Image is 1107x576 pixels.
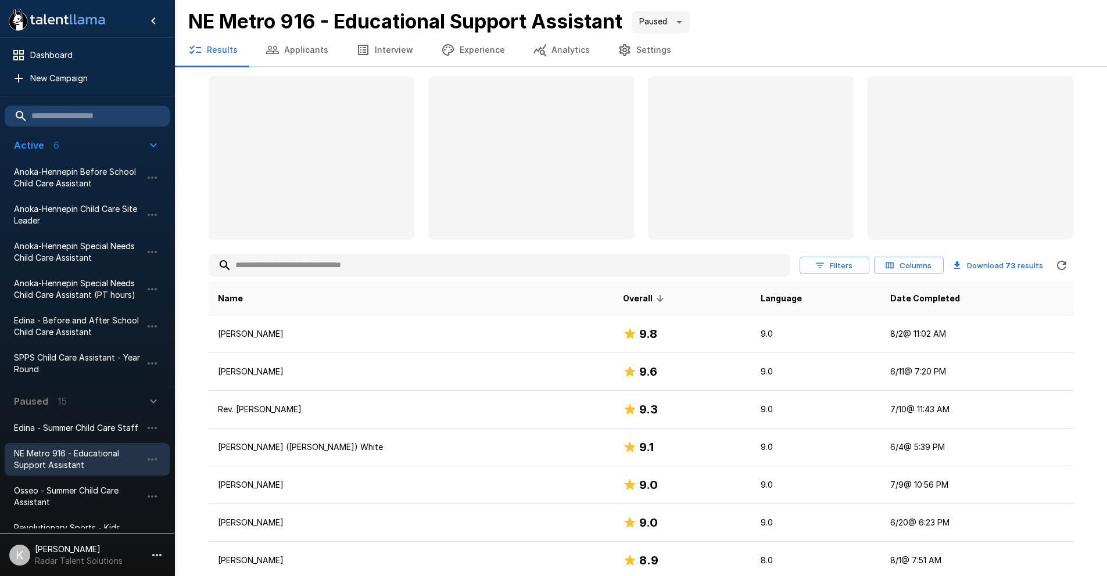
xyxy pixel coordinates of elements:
[639,438,654,456] h6: 9.1
[519,34,604,66] button: Analytics
[761,328,872,340] p: 9.0
[881,466,1073,504] td: 7/9 @ 10:56 PM
[1050,254,1073,277] button: Refreshing...
[1005,261,1016,270] b: 73
[188,9,622,33] b: NE Metro 916 - Educational Support Assistant
[881,504,1073,542] td: 6/20 @ 6:23 PM
[761,366,872,377] p: 9.0
[218,328,604,340] p: [PERSON_NAME]
[881,353,1073,391] td: 6/11 @ 7:20 PM
[218,404,604,415] p: Rev. [PERSON_NAME]
[881,391,1073,429] td: 7/10 @ 11:43 AM
[881,429,1073,466] td: 6/4 @ 5:39 PM
[639,476,658,494] h6: 9.0
[761,291,802,305] span: Language
[948,254,1048,277] button: Download 73 results
[427,34,519,66] button: Experience
[218,517,604,528] p: [PERSON_NAME]
[218,366,604,377] p: [PERSON_NAME]
[218,291,243,305] span: Name
[639,400,658,419] h6: 9.3
[639,551,658,570] h6: 8.9
[800,257,869,275] button: Filters
[874,257,944,275] button: Columns
[881,315,1073,353] td: 8/2 @ 11:02 AM
[632,11,690,33] div: Paused
[639,325,657,343] h6: 9.8
[639,513,658,532] h6: 9.0
[761,555,872,566] p: 8.0
[218,441,604,453] p: [PERSON_NAME] ([PERSON_NAME]) White
[761,517,872,528] p: 9.0
[604,34,685,66] button: Settings
[218,555,604,566] p: [PERSON_NAME]
[761,441,872,453] p: 9.0
[761,479,872,491] p: 9.0
[890,291,960,305] span: Date Completed
[174,34,252,66] button: Results
[639,362,657,381] h6: 9.6
[623,291,668,305] span: Overall
[252,34,342,66] button: Applicants
[761,404,872,415] p: 9.0
[218,479,604,491] p: [PERSON_NAME]
[342,34,427,66] button: Interview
